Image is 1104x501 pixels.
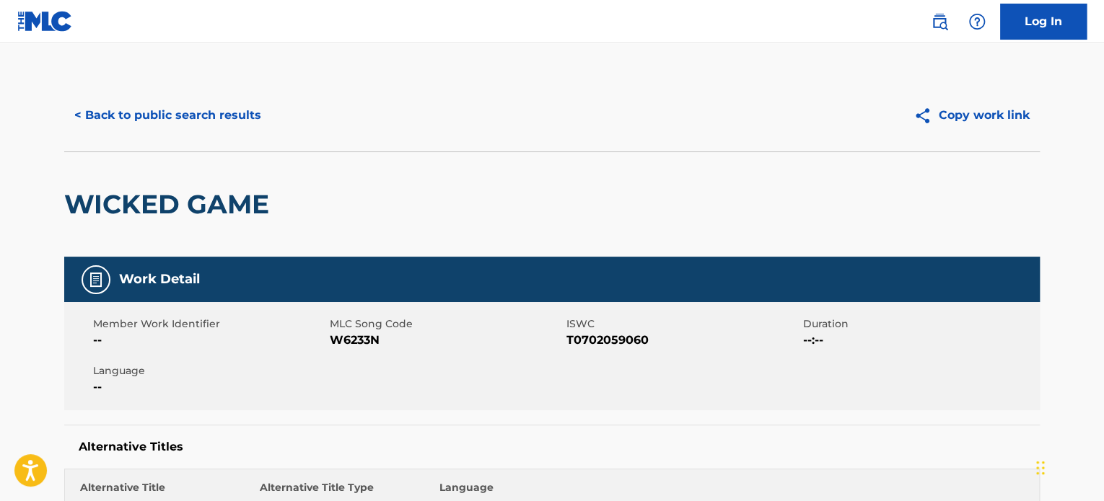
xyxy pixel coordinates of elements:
h5: Alternative Titles [79,440,1025,454]
iframe: Chat Widget [1032,432,1104,501]
button: < Back to public search results [64,97,271,133]
a: Log In [1000,4,1087,40]
span: Language [93,363,326,378]
span: ISWC [566,316,799,332]
span: --:-- [803,332,1036,349]
span: MLC Song Code [330,316,563,332]
span: W6233N [330,332,563,349]
h2: WICKED GAME [64,188,276,221]
a: Public Search [925,7,954,36]
h5: Work Detail [119,271,200,288]
span: Member Work Identifier [93,316,326,332]
span: -- [93,378,326,396]
img: Work Detail [87,271,105,288]
span: T0702059060 [566,332,799,349]
img: help [968,13,986,30]
img: MLC Logo [17,11,73,32]
img: search [931,13,948,30]
button: Copy work link [903,97,1040,133]
img: Copy work link [914,107,939,125]
span: Duration [803,316,1036,332]
span: -- [93,332,326,349]
div: Drag [1036,446,1045,489]
div: Help [963,7,991,36]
